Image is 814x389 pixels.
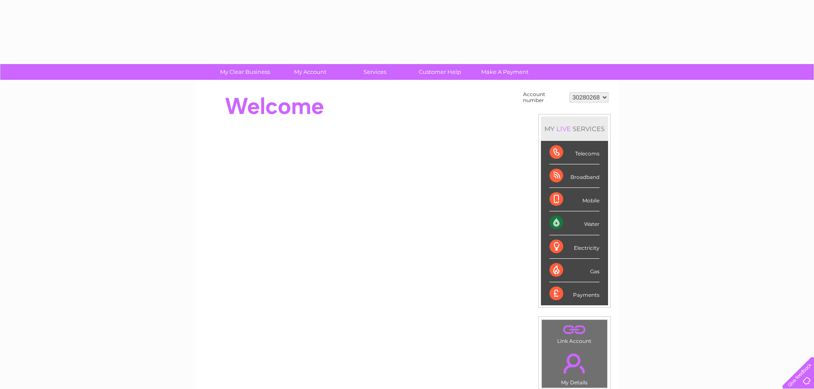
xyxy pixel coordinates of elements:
div: LIVE [555,125,573,133]
a: . [544,322,605,337]
div: Telecoms [550,141,599,164]
div: Water [550,211,599,235]
div: Mobile [550,188,599,211]
a: . [544,348,605,378]
div: Electricity [550,235,599,259]
div: Payments [550,282,599,305]
a: My Clear Business [210,64,280,80]
td: My Details [541,346,608,388]
div: Broadband [550,164,599,188]
a: Make A Payment [470,64,540,80]
td: Account number [521,89,567,105]
a: Services [340,64,410,80]
a: My Account [275,64,345,80]
td: Link Account [541,319,608,346]
div: Gas [550,259,599,282]
div: MY SERVICES [541,117,608,141]
a: Customer Help [405,64,475,80]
